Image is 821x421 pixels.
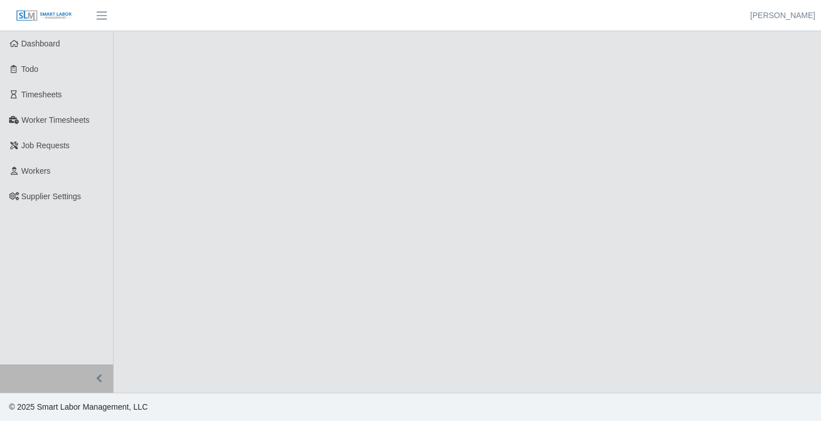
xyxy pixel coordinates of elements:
[21,192,81,201] span: Supplier Settings
[21,115,89,124] span: Worker Timesheets
[9,402,148,411] span: © 2025 Smart Labor Management, LLC
[16,10,72,22] img: SLM Logo
[21,39,61,48] span: Dashboard
[750,10,815,22] a: [PERSON_NAME]
[21,65,38,74] span: Todo
[21,141,70,150] span: Job Requests
[21,166,51,175] span: Workers
[21,90,62,99] span: Timesheets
